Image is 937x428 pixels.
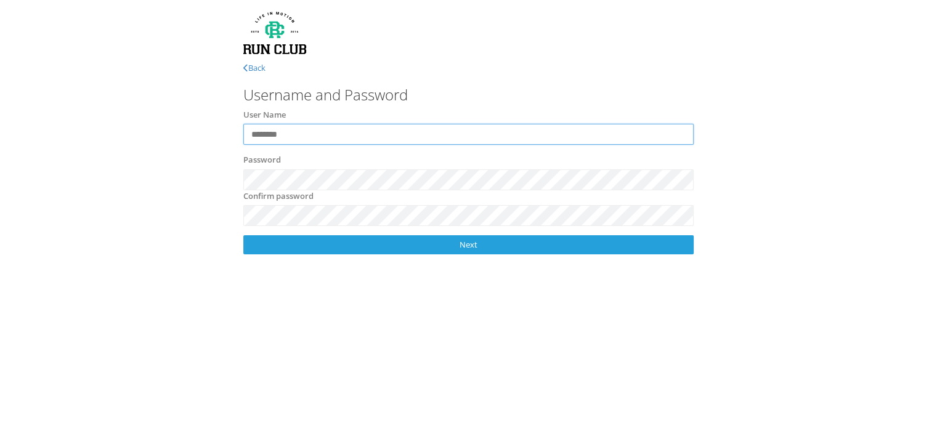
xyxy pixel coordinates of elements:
[243,87,694,103] h3: Username and Password
[243,154,281,166] label: Password
[243,10,306,56] img: RCLOGO_2colBlackText(2).png
[243,235,694,254] a: Next
[243,109,286,121] label: User Name
[243,62,266,73] a: Back
[243,190,314,203] label: Confirm password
